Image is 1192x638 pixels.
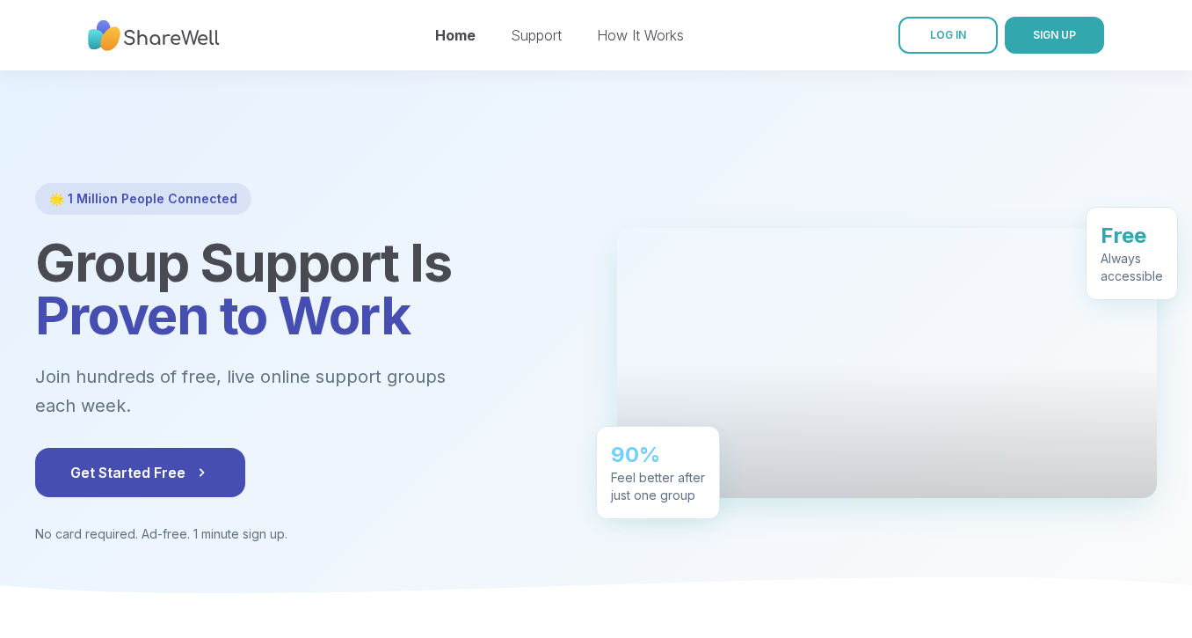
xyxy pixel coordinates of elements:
[35,363,541,420] p: Join hundreds of free, live online support groups each week.
[597,26,684,44] a: How It Works
[930,28,966,41] span: LOG IN
[1033,28,1076,41] span: SIGN UP
[611,466,705,502] div: Feel better after just one group
[35,183,251,215] div: 🌟 1 Million People Connected
[88,11,220,60] img: ShareWell Nav Logo
[511,26,562,44] a: Support
[70,462,210,483] span: Get Started Free
[898,17,998,54] a: LOG IN
[35,525,575,543] p: No card required. Ad-free. 1 minute sign up.
[35,448,245,497] button: Get Started Free
[35,283,410,347] span: Proven to Work
[35,236,575,341] h1: Group Support Is
[1005,17,1104,54] button: SIGN UP
[1101,219,1163,247] div: Free
[1101,247,1163,282] div: Always accessible
[435,26,476,44] a: Home
[611,438,705,466] div: 90%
